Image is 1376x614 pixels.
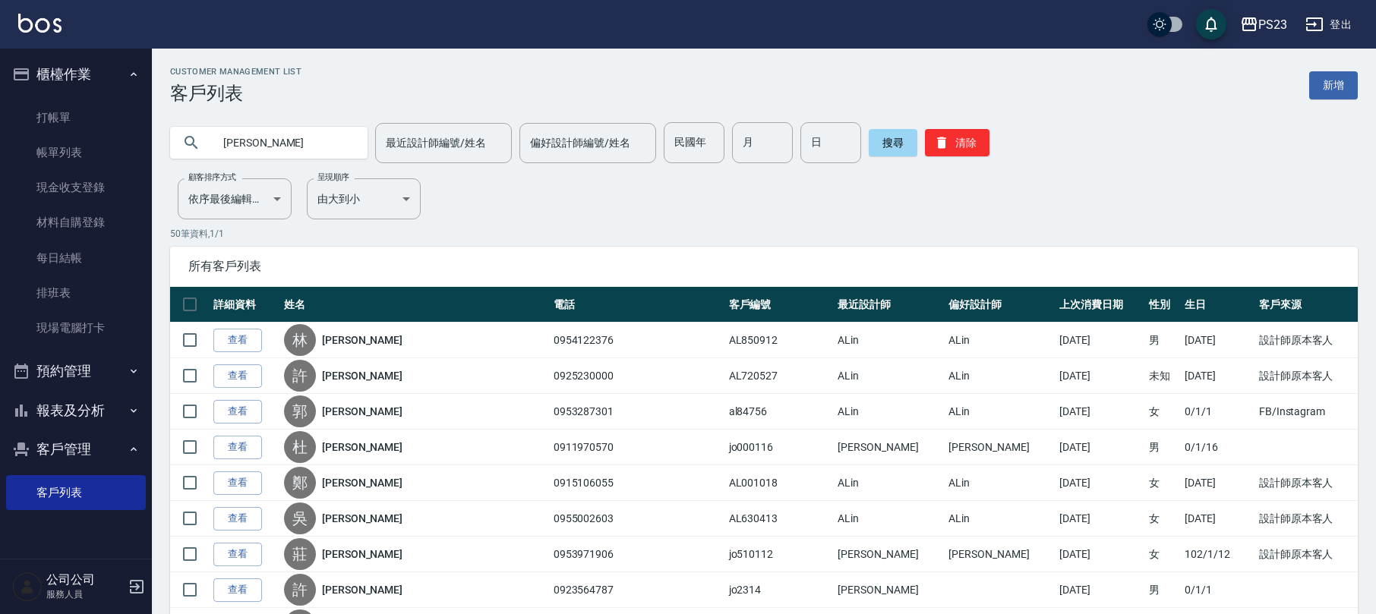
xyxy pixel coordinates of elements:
td: [PERSON_NAME] [834,430,945,465]
td: ALin [834,394,945,430]
a: 查看 [213,364,262,388]
th: 性別 [1145,287,1182,323]
div: 許 [284,360,316,392]
a: 查看 [213,471,262,495]
a: 排班表 [6,276,146,310]
td: 未知 [1145,358,1182,394]
td: 女 [1145,465,1182,501]
td: AL720527 [725,358,835,394]
button: 清除 [925,129,989,156]
td: [DATE] [1181,501,1254,537]
th: 客戶來源 [1255,287,1358,323]
td: 設計師原本客人 [1255,358,1358,394]
a: 查看 [213,400,262,424]
button: PS23 [1234,9,1293,40]
td: [PERSON_NAME] [945,430,1056,465]
a: 客戶列表 [6,475,146,510]
a: 帳單列表 [6,135,146,170]
td: 設計師原本客人 [1255,537,1358,572]
td: [DATE] [1181,323,1254,358]
button: 登出 [1299,11,1358,39]
a: [PERSON_NAME] [322,582,402,597]
button: 預約管理 [6,351,146,391]
a: 現金收支登錄 [6,170,146,205]
p: 50 筆資料, 1 / 1 [170,227,1358,241]
th: 最近設計師 [834,287,945,323]
div: PS23 [1258,15,1287,34]
a: 查看 [213,507,262,531]
td: 設計師原本客人 [1255,501,1358,537]
td: 0/1/1 [1181,572,1254,608]
label: 顧客排序方式 [188,172,236,183]
a: [PERSON_NAME] [322,475,402,490]
td: 男 [1145,430,1182,465]
td: 女 [1145,537,1182,572]
td: jo000116 [725,430,835,465]
td: 0955002603 [550,501,725,537]
td: 女 [1145,394,1182,430]
td: 0/1/1 [1181,394,1254,430]
td: 設計師原本客人 [1255,323,1358,358]
th: 客戶編號 [725,287,835,323]
td: [PERSON_NAME] [834,572,945,608]
a: 查看 [213,329,262,352]
td: [DATE] [1056,394,1145,430]
a: 新增 [1309,71,1358,99]
td: ALin [834,501,945,537]
a: 每日結帳 [6,241,146,276]
img: Person [12,571,43,602]
td: [DATE] [1056,501,1145,537]
td: 0925230000 [550,358,725,394]
button: 櫃檯作業 [6,55,146,94]
td: jo510112 [725,537,835,572]
td: [DATE] [1056,572,1145,608]
button: 搜尋 [869,129,917,156]
div: 林 [284,324,316,356]
a: 現場電腦打卡 [6,310,146,345]
button: 報表及分析 [6,391,146,430]
div: 許 [284,574,316,606]
td: 0911970570 [550,430,725,465]
a: [PERSON_NAME] [322,404,402,419]
th: 生日 [1181,287,1254,323]
td: ALin [945,501,1056,537]
td: [DATE] [1056,537,1145,572]
th: 電話 [550,287,725,323]
th: 姓名 [280,287,550,323]
td: AL001018 [725,465,835,501]
label: 呈現順序 [317,172,349,183]
button: 客戶管理 [6,430,146,469]
a: [PERSON_NAME] [322,332,402,348]
a: [PERSON_NAME] [322,439,402,455]
td: [DATE] [1056,465,1145,501]
td: al84756 [725,394,835,430]
h3: 客戶列表 [170,83,301,104]
th: 詳細資料 [210,287,280,323]
td: 女 [1145,501,1182,537]
td: 0953287301 [550,394,725,430]
button: save [1196,9,1226,39]
a: 查看 [213,436,262,459]
td: 0915106055 [550,465,725,501]
img: Logo [18,14,62,33]
div: 由大到小 [307,178,421,219]
div: 吳 [284,502,316,534]
a: [PERSON_NAME] [322,546,402,562]
td: ALin [945,358,1056,394]
a: 材料自購登錄 [6,205,146,240]
a: 查看 [213,543,262,566]
td: 0954122376 [550,323,725,358]
span: 所有客戶列表 [188,259,1340,274]
th: 上次消費日期 [1056,287,1145,323]
td: jo2314 [725,572,835,608]
h2: Customer Management List [170,67,301,77]
a: [PERSON_NAME] [322,368,402,383]
td: 102/1/12 [1181,537,1254,572]
td: 設計師原本客人 [1255,465,1358,501]
td: ALin [945,465,1056,501]
td: ALin [834,323,945,358]
th: 偏好設計師 [945,287,1056,323]
td: AL630413 [725,501,835,537]
a: 打帳單 [6,100,146,135]
td: 0923564787 [550,572,725,608]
